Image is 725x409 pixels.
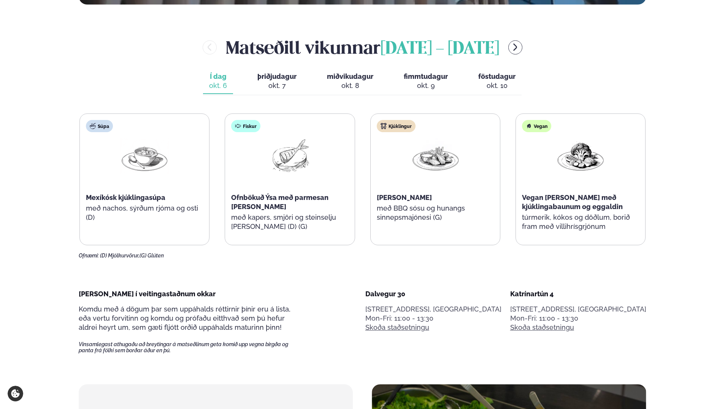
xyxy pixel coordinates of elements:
button: þriðjudagur okt. 7 [251,69,303,94]
div: Súpa [86,120,113,132]
p: með kapers, smjöri og steinselju [PERSON_NAME] (D) (G) [231,213,348,231]
span: Mexíkósk kjúklingasúpa [86,193,165,201]
p: túrmerik, kókos og döðlum, borið fram með villihrísgrjónum [522,213,639,231]
img: Soup.png [120,138,169,174]
div: Dalvegur 30 [365,289,501,299]
span: Ofnæmi: [79,252,99,259]
img: Vegan.svg [526,123,532,129]
span: Vinsamlegast athugaðu að breytingar á matseðlinum geta komið upp vegna birgða og panta frá fólki ... [79,341,301,353]
span: föstudagur [478,72,516,80]
button: menu-btn-left [203,40,217,54]
button: föstudagur okt. 10 [472,69,522,94]
div: Vegan [522,120,551,132]
span: (G) Glúten [140,252,164,259]
p: [STREET_ADDRESS], [GEOGRAPHIC_DATA] [510,305,646,314]
p: með BBQ sósu og hunangs sinnepsmajónesi (G) [377,204,494,222]
div: okt. 10 [478,81,516,90]
p: [STREET_ADDRESS], [GEOGRAPHIC_DATA] [365,305,501,314]
span: þriðjudagur [257,72,297,80]
img: soup.svg [90,123,96,129]
button: Í dag okt. 6 [203,69,233,94]
span: Vegan [PERSON_NAME] með kjúklingabaunum og eggaldin [522,193,623,211]
button: menu-btn-right [508,40,522,54]
span: Í dag [209,72,227,81]
h2: Matseðill vikunnar [226,35,499,60]
div: Kjúklingur [377,120,416,132]
img: Fish.png [265,138,314,174]
span: Komdu með á dögum þar sem uppáhalds réttirnir þínir eru á lista, eða vertu forvitinn og komdu og ... [79,305,290,331]
span: [PERSON_NAME] [377,193,432,201]
span: miðvikudagur [327,72,373,80]
div: okt. 8 [327,81,373,90]
img: chicken.svg [381,123,387,129]
div: okt. 7 [257,81,297,90]
span: (D) Mjólkurvörur, [100,252,140,259]
a: Skoða staðsetningu [510,323,574,332]
div: okt. 6 [209,81,227,90]
div: Fiskur [231,120,260,132]
span: [DATE] - [DATE] [381,41,499,58]
div: Katrínartún 4 [510,289,646,299]
a: Skoða staðsetningu [365,323,429,332]
span: Ofnbökuð Ýsa með parmesan [PERSON_NAME] [231,193,328,211]
a: Cookie settings [8,386,23,401]
div: okt. 9 [404,81,448,90]
img: fish.svg [235,123,241,129]
button: miðvikudagur okt. 8 [321,69,379,94]
span: [PERSON_NAME] í veitingastaðnum okkar [79,290,216,298]
img: Vegan.png [556,138,605,174]
button: fimmtudagur okt. 9 [398,69,454,94]
span: fimmtudagur [404,72,448,80]
img: Chicken-wings-legs.png [411,138,460,174]
div: Mon-Fri: 11:00 - 13:30 [365,314,501,323]
div: Mon-Fri: 11:00 - 13:30 [510,314,646,323]
p: með nachos, sýrðum rjóma og osti (D) [86,204,203,222]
